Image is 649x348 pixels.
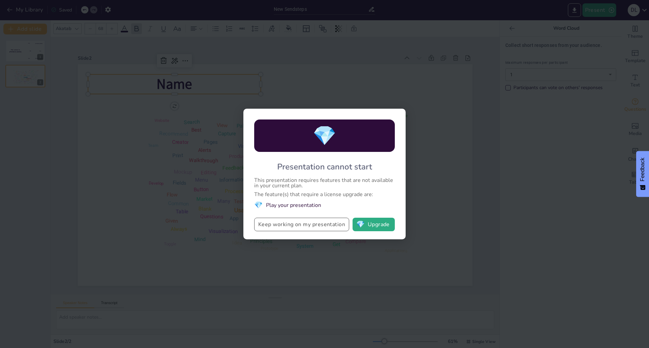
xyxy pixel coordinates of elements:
button: Keep working on my presentation [254,218,349,231]
button: diamondUpgrade [353,218,395,231]
span: diamond [356,221,365,228]
div: The feature(s) that require a license upgrade are: [254,192,395,197]
button: Feedback - Show survey [636,151,649,197]
span: diamond [254,200,263,210]
div: Presentation cannot start [277,161,372,172]
span: diamond [313,123,336,149]
div: This presentation requires features that are not available in your current plan. [254,178,395,188]
span: Feedback [640,158,646,181]
li: Play your presentation [254,200,395,210]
